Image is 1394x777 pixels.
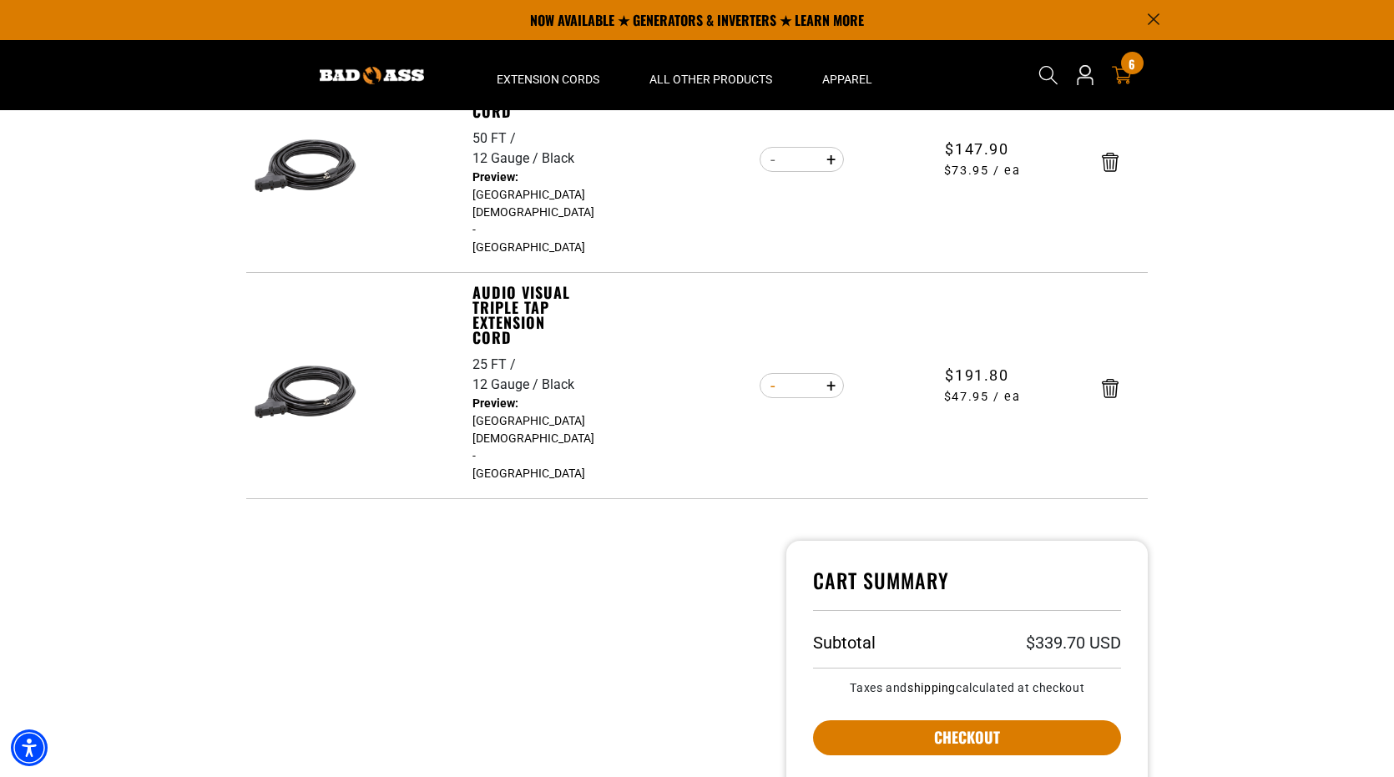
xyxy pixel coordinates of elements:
[893,388,1072,406] span: $47.95 / ea
[253,114,358,219] img: black
[1035,62,1062,88] summary: Search
[785,371,818,400] input: Quantity for Audio Visual Triple Tap Extension Cord
[1072,40,1099,110] a: Open this option
[320,67,424,84] img: Bad Ass Extension Cords
[472,58,588,119] a: Audio Visual Triple Tap Extension Cord
[472,395,588,482] dd: [GEOGRAPHIC_DATA][DEMOGRAPHIC_DATA] - [GEOGRAPHIC_DATA]
[472,355,519,375] div: 25 FT
[797,40,897,110] summary: Apparel
[542,375,574,395] div: Black
[893,162,1072,180] span: $73.95 / ea
[624,40,797,110] summary: All Other Products
[822,72,872,87] span: Apparel
[472,129,519,149] div: 50 FT
[945,364,1008,386] span: $191.80
[472,149,542,169] div: 12 Gauge
[253,340,358,445] img: black
[1129,58,1135,70] span: 6
[472,285,588,345] a: Audio Visual Triple Tap Extension Cord
[472,169,588,256] dd: [GEOGRAPHIC_DATA][DEMOGRAPHIC_DATA] - [GEOGRAPHIC_DATA]
[813,568,1121,611] h4: Cart Summary
[945,138,1008,160] span: $147.90
[813,720,1121,755] button: Checkout
[907,681,956,694] a: shipping
[1102,156,1119,168] a: Remove Audio Visual Triple Tap Extension Cord - 50 FT / 12 Gauge / Black
[497,72,599,87] span: Extension Cords
[1102,382,1119,394] a: Remove Audio Visual Triple Tap Extension Cord - 25 FT / 12 Gauge / Black
[542,149,574,169] div: Black
[11,729,48,766] div: Accessibility Menu
[1026,634,1121,651] p: $339.70 USD
[813,682,1121,694] small: Taxes and calculated at checkout
[472,40,624,110] summary: Extension Cords
[785,145,818,174] input: Quantity for Audio Visual Triple Tap Extension Cord
[649,72,772,87] span: All Other Products
[813,634,876,651] h3: Subtotal
[472,375,542,395] div: 12 Gauge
